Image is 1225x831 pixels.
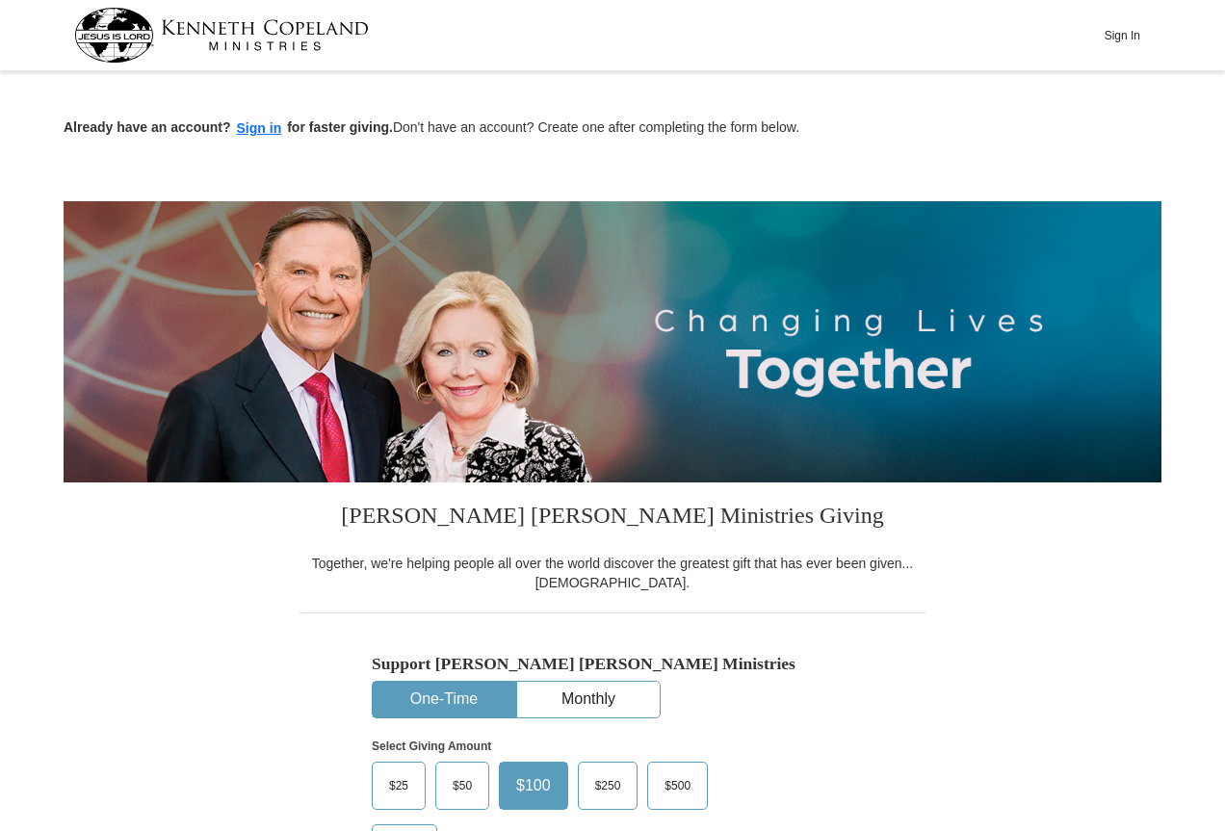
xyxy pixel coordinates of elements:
[517,682,660,717] button: Monthly
[372,740,491,753] strong: Select Giving Amount
[231,117,288,140] button: Sign in
[1093,20,1151,50] button: Sign In
[300,554,925,592] div: Together, we're helping people all over the world discover the greatest gift that has ever been g...
[379,771,418,800] span: $25
[74,8,369,63] img: kcm-header-logo.svg
[64,119,393,135] strong: Already have an account? for faster giving.
[64,117,1161,140] p: Don't have an account? Create one after completing the form below.
[300,482,925,554] h3: [PERSON_NAME] [PERSON_NAME] Ministries Giving
[443,771,482,800] span: $50
[655,771,700,800] span: $500
[373,682,515,717] button: One-Time
[586,771,631,800] span: $250
[507,771,560,800] span: $100
[372,654,853,674] h5: Support [PERSON_NAME] [PERSON_NAME] Ministries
